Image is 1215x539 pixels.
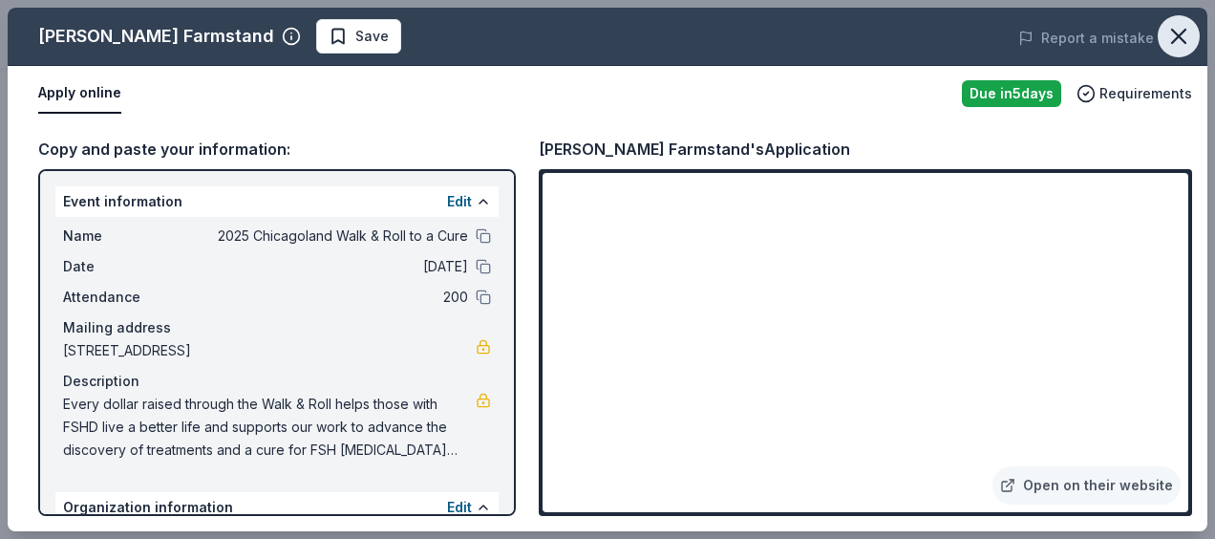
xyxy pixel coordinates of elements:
[63,370,491,393] div: Description
[38,137,516,162] div: Copy and paste your information:
[1018,27,1154,50] button: Report a mistake
[992,466,1181,505] a: Open on their website
[55,492,499,523] div: Organization information
[539,137,850,162] div: [PERSON_NAME] Farmstand's Application
[63,286,191,309] span: Attendance
[355,25,389,48] span: Save
[316,19,401,54] button: Save
[447,496,472,519] button: Edit
[63,393,476,462] span: Every dollar raised through the Walk & Roll helps those with FSHD live a better life and supports...
[962,80,1061,107] div: Due in 5 days
[447,190,472,213] button: Edit
[63,255,191,278] span: Date
[63,339,476,362] span: [STREET_ADDRESS]
[191,255,468,278] span: [DATE]
[191,225,468,248] span: 2025 Chicagoland Walk & Roll to a Cure
[1099,82,1192,105] span: Requirements
[63,316,491,339] div: Mailing address
[1076,82,1192,105] button: Requirements
[38,74,121,114] button: Apply online
[55,186,499,217] div: Event information
[191,286,468,309] span: 200
[63,225,191,248] span: Name
[38,21,274,52] div: [PERSON_NAME] Farmstand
